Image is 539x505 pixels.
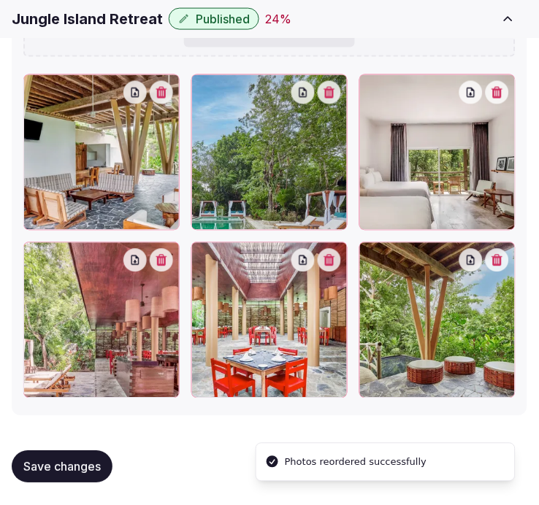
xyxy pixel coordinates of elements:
[12,9,163,29] h1: Jungle Island Retreat
[489,3,527,35] button: Toggle sidebar
[169,8,259,30] button: Published
[12,451,112,483] button: Save changes
[23,460,101,474] span: Save changes
[285,455,427,470] div: Photos reordered successfully
[359,74,516,231] div: Imagem-do-WhatsApp-de-2025-07-15-as-13.45.48_0ef2f317-1.jpg
[359,242,516,398] div: Imagem-do-WhatsApp-de-2025-07-15-as-13.45.56_5201f6e9.jpg
[191,74,348,231] div: Captura-de-tela-2025-07-15-134800.png
[23,74,180,231] div: Captura-de-tela-2025-07-15-134806.png
[23,242,180,398] div: Captura-de-tela-2025-07-15-134746.png
[191,242,348,398] div: Captura-de-tela-2025-07-15-134740.png
[265,10,291,28] button: 24%
[196,12,250,26] span: Published
[265,10,291,28] div: 24 %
